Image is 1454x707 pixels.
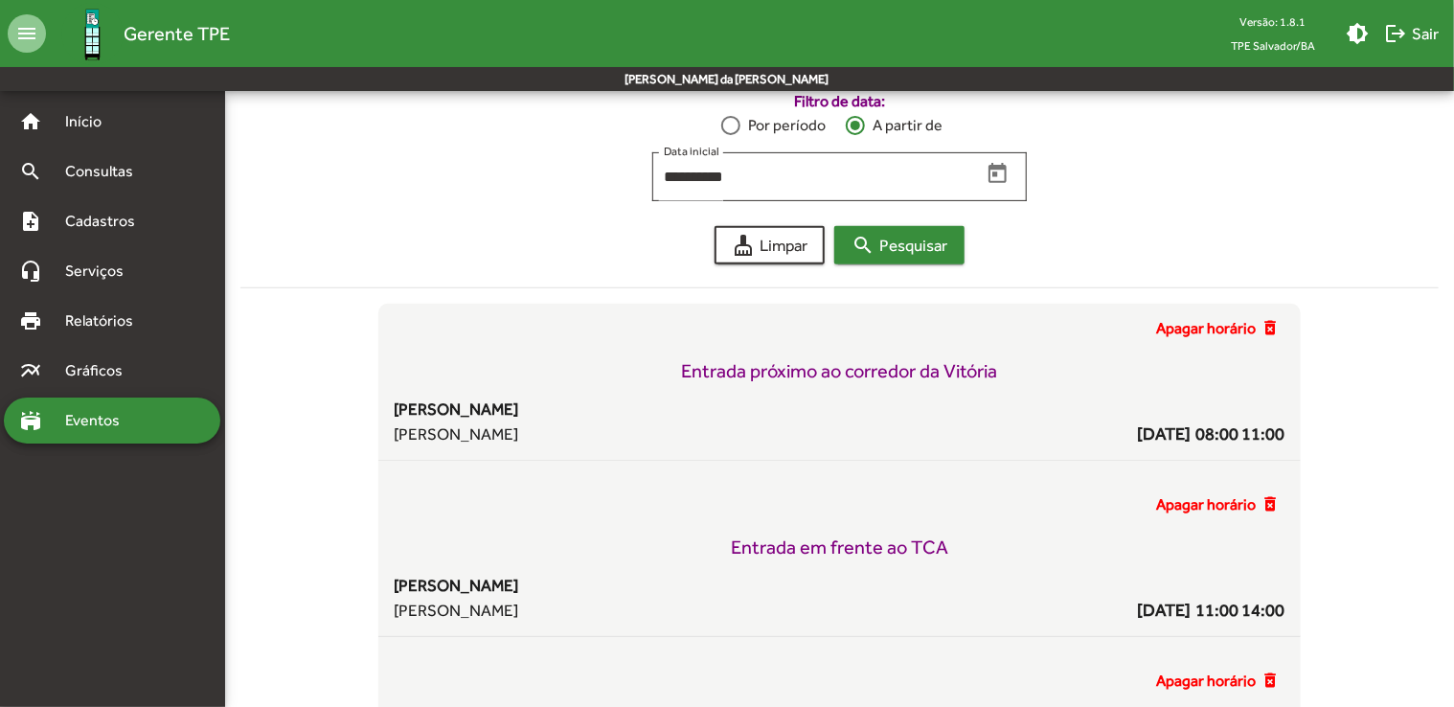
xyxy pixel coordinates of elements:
[1157,317,1257,340] span: Apagar horário
[54,409,146,432] span: Eventos
[19,260,42,283] mat-icon: headset_mic
[1376,16,1446,51] button: Sair
[46,3,230,65] a: Gerente TPE
[124,18,230,49] span: Gerente TPE
[1138,421,1192,446] span: [DATE]
[394,574,518,599] span: [PERSON_NAME]
[54,359,148,382] span: Gráficos
[1157,670,1257,693] span: Apagar horário
[19,309,42,332] mat-icon: print
[19,359,42,382] mat-icon: multiline_chart
[1261,671,1285,692] mat-icon: delete_forever
[54,110,129,133] span: Início
[19,160,42,183] mat-icon: search
[394,422,518,447] span: [PERSON_NAME]
[19,210,42,233] mat-icon: note_add
[1138,597,1192,623] span: [DATE]
[8,14,46,53] mat-icon: menu
[1384,16,1439,51] span: Sair
[865,114,943,137] div: A partir de
[394,398,518,422] span: [PERSON_NAME]
[1384,22,1407,45] mat-icon: logout
[834,226,965,264] button: Pesquisar
[1196,597,1285,623] span: 11:00 14:00
[740,114,826,137] div: Por período
[852,234,875,257] mat-icon: search
[1261,318,1285,339] mat-icon: delete_forever
[982,157,1015,191] button: Open calendar
[1157,493,1257,516] span: Apagar horário
[1261,494,1285,515] mat-icon: delete_forever
[1215,34,1330,57] span: TPE Salvador/BA
[1346,22,1369,45] mat-icon: brightness_medium
[852,228,947,262] span: Pesquisar
[732,228,807,262] span: Limpar
[394,599,518,624] span: [PERSON_NAME]
[1215,10,1330,34] div: Versão: 1.8.1
[19,110,42,133] mat-icon: home
[54,210,160,233] span: Cadastros
[54,260,149,283] span: Serviços
[61,3,124,65] img: Logo
[1196,421,1285,446] span: 08:00 11:00
[54,309,158,332] span: Relatórios
[19,409,42,432] mat-icon: stadium
[394,532,1284,574] h5: Entrada em frente ao TCA
[394,355,1284,398] h5: Entrada próximo ao corredor da Vitória
[240,90,1439,113] label: Filtro de data:
[732,234,755,257] mat-icon: cleaning_services
[715,226,825,264] button: Limpar
[54,160,158,183] span: Consultas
